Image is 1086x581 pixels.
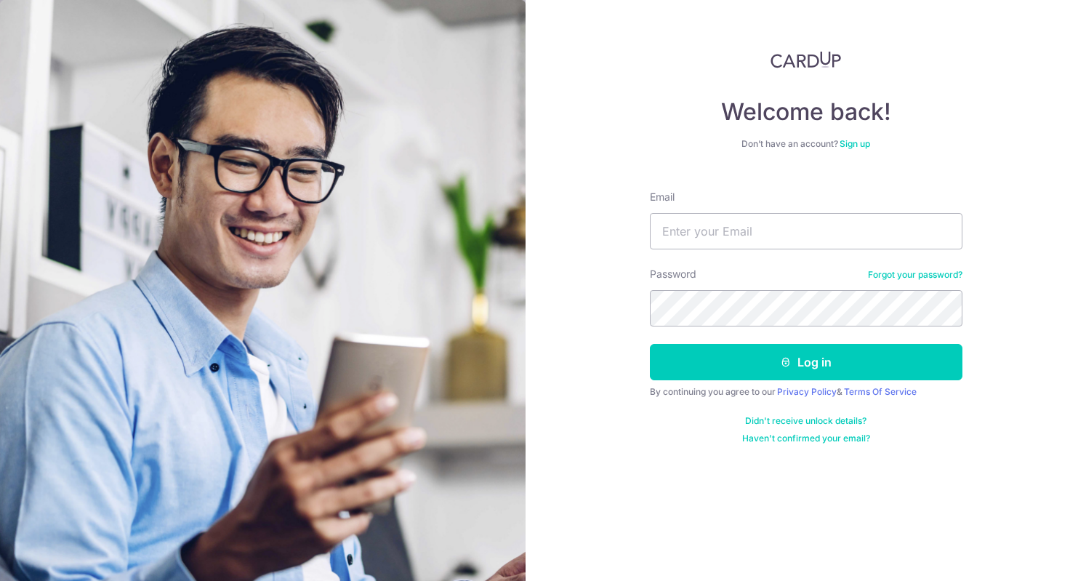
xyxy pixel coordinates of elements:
[844,386,917,397] a: Terms Of Service
[650,97,962,127] h4: Welcome back!
[868,269,962,281] a: Forgot your password?
[840,138,870,149] a: Sign up
[650,386,962,398] div: By continuing you agree to our &
[771,51,842,68] img: CardUp Logo
[650,267,696,281] label: Password
[650,344,962,380] button: Log in
[777,386,837,397] a: Privacy Policy
[650,190,675,204] label: Email
[650,213,962,249] input: Enter your Email
[650,138,962,150] div: Don’t have an account?
[745,415,866,427] a: Didn't receive unlock details?
[742,433,870,444] a: Haven't confirmed your email?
